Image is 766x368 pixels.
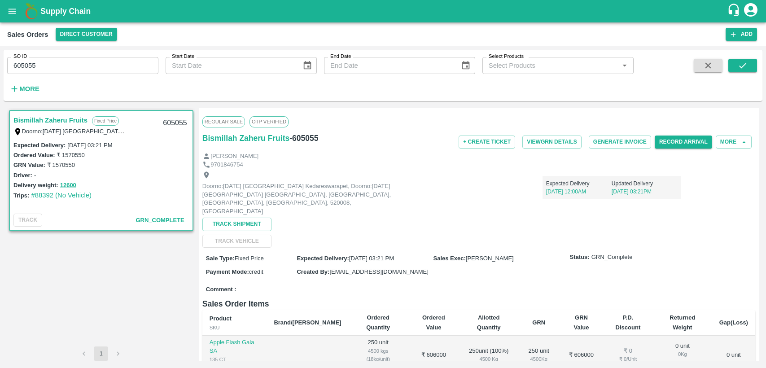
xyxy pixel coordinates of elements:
nav: pagination navigation [75,346,127,361]
b: Ordered Quantity [366,314,390,331]
button: Track Shipment [202,218,271,231]
button: open drawer [2,1,22,22]
span: OTP VERIFIED [249,116,289,127]
button: + Create Ticket [459,136,515,149]
label: Expected Delivery : [13,142,66,149]
p: Doorno:[DATE] [GEOGRAPHIC_DATA] Kedareswarapet, Doorno:[DATE] [GEOGRAPHIC_DATA] [GEOGRAPHIC_DATA]... [202,182,404,215]
span: credit [249,268,263,275]
span: [PERSON_NAME] [466,255,514,262]
b: Brand/[PERSON_NAME] [274,319,341,326]
label: Expected Delivery : [297,255,349,262]
button: Choose date [299,57,316,74]
h6: Sales Order Items [202,298,755,310]
button: More [716,136,752,149]
b: GRN [532,319,545,326]
div: 135 CT [210,355,260,364]
button: More [7,81,42,96]
div: ₹ 0 / Unit [610,355,646,363]
p: [DATE] 12:00AM [546,188,612,196]
div: 250 unit ( 100 %) [467,347,511,364]
b: Returned Weight [670,314,695,331]
div: 605055 [158,113,192,134]
label: Trips: [13,192,29,199]
input: End Date [324,57,454,74]
div: customer-support [727,3,743,19]
div: ₹ 0 [610,347,646,355]
button: Select DC [56,28,117,41]
label: Delivery weight: [13,182,58,188]
a: Bismillah Zaheru Fruits [13,114,88,126]
label: Driver: [13,172,32,179]
label: Created By : [297,268,329,275]
label: ₹ 1570550 [47,162,75,168]
label: ₹ 1570550 [57,152,84,158]
label: Payment Mode : [206,268,249,275]
label: Start Date [172,53,194,60]
p: [DATE] 03:21PM [612,188,677,196]
p: Updated Delivery [612,180,677,188]
input: Start Date [166,57,295,74]
a: Supply Chain [40,5,727,18]
label: Select Products [489,53,524,60]
img: logo [22,2,40,20]
h6: - 605055 [289,132,318,145]
input: Select Products [485,60,616,71]
div: 4500 Kg [467,355,511,363]
input: Enter SO ID [7,57,158,74]
div: SKU [210,324,260,332]
button: Generate Invoice [589,136,651,149]
b: Ordered Value [422,314,445,331]
p: Fixed Price [92,116,119,126]
label: Sales Exec : [433,255,466,262]
div: account of current user [743,2,759,21]
p: 9701846754 [210,161,243,169]
p: [PERSON_NAME] [210,152,258,161]
label: Ordered Value: [13,152,55,158]
button: page 1 [94,346,108,361]
span: [DATE] 03:21 PM [349,255,394,262]
div: 0 Kg [660,350,705,358]
div: Sales Orders [7,29,48,40]
b: P.D. Discount [616,314,641,331]
div: 4500 kgs (18kg/unit) [356,347,401,364]
div: 4500 Kg [525,355,552,363]
a: #88392 (No Vehicle) [31,192,92,199]
span: [EMAIL_ADDRESS][DOMAIN_NAME] [329,268,428,275]
button: 12600 [60,180,76,191]
p: Expected Delivery [546,180,612,188]
button: ViewGRN Details [522,136,582,149]
b: GRN Value [574,314,589,331]
strong: More [19,85,39,92]
label: GRN Value: [13,162,45,168]
div: 250 unit [525,347,552,364]
label: SO ID [13,53,27,60]
a: Bismillah Zaheru Fruits [202,132,289,145]
span: GRN_Complete [591,253,633,262]
label: Comment : [206,285,236,294]
button: Add [726,28,757,41]
p: Apple Flash Gala SA [210,338,260,355]
b: Allotted Quantity [477,314,501,331]
label: Doorno:[DATE] [GEOGRAPHIC_DATA] Kedareswarapet, Doorno:[DATE] [GEOGRAPHIC_DATA] [GEOGRAPHIC_DATA]... [22,127,613,135]
label: - [34,172,36,179]
label: Status: [570,253,590,262]
b: Supply Chain [40,7,91,16]
label: Sale Type : [206,255,235,262]
b: Gap(Loss) [719,319,748,326]
button: Open [619,60,630,71]
label: End Date [330,53,351,60]
label: [DATE] 03:21 PM [67,142,112,149]
span: GRN_Complete [136,217,184,223]
button: Record Arrival [655,136,712,149]
span: Regular Sale [202,116,245,127]
span: Fixed Price [235,255,264,262]
button: Choose date [457,57,474,74]
b: Product [210,315,232,322]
